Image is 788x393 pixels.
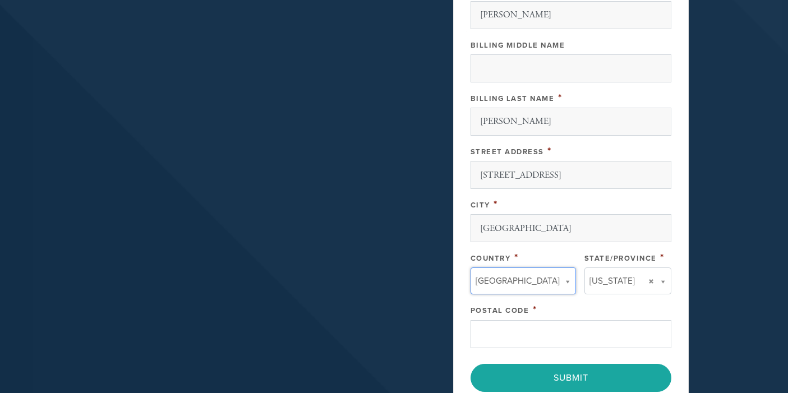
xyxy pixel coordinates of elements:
a: [US_STATE] [584,267,671,294]
span: This field is required. [558,91,563,104]
span: [GEOGRAPHIC_DATA] [476,274,560,288]
a: [GEOGRAPHIC_DATA] [471,267,576,294]
label: City [471,201,490,210]
label: Postal Code [471,306,529,315]
label: Street Address [471,147,544,156]
label: State/Province [584,254,657,263]
span: This field is required. [547,145,552,157]
label: Billing Middle Name [471,41,565,50]
span: This field is required. [660,251,665,263]
label: Billing Last Name [471,94,555,103]
label: Country [471,254,511,263]
span: This field is required. [514,251,519,263]
span: This field is required. [533,303,537,316]
input: Submit [471,364,671,392]
span: [US_STATE] [589,274,635,288]
span: This field is required. [494,198,498,210]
